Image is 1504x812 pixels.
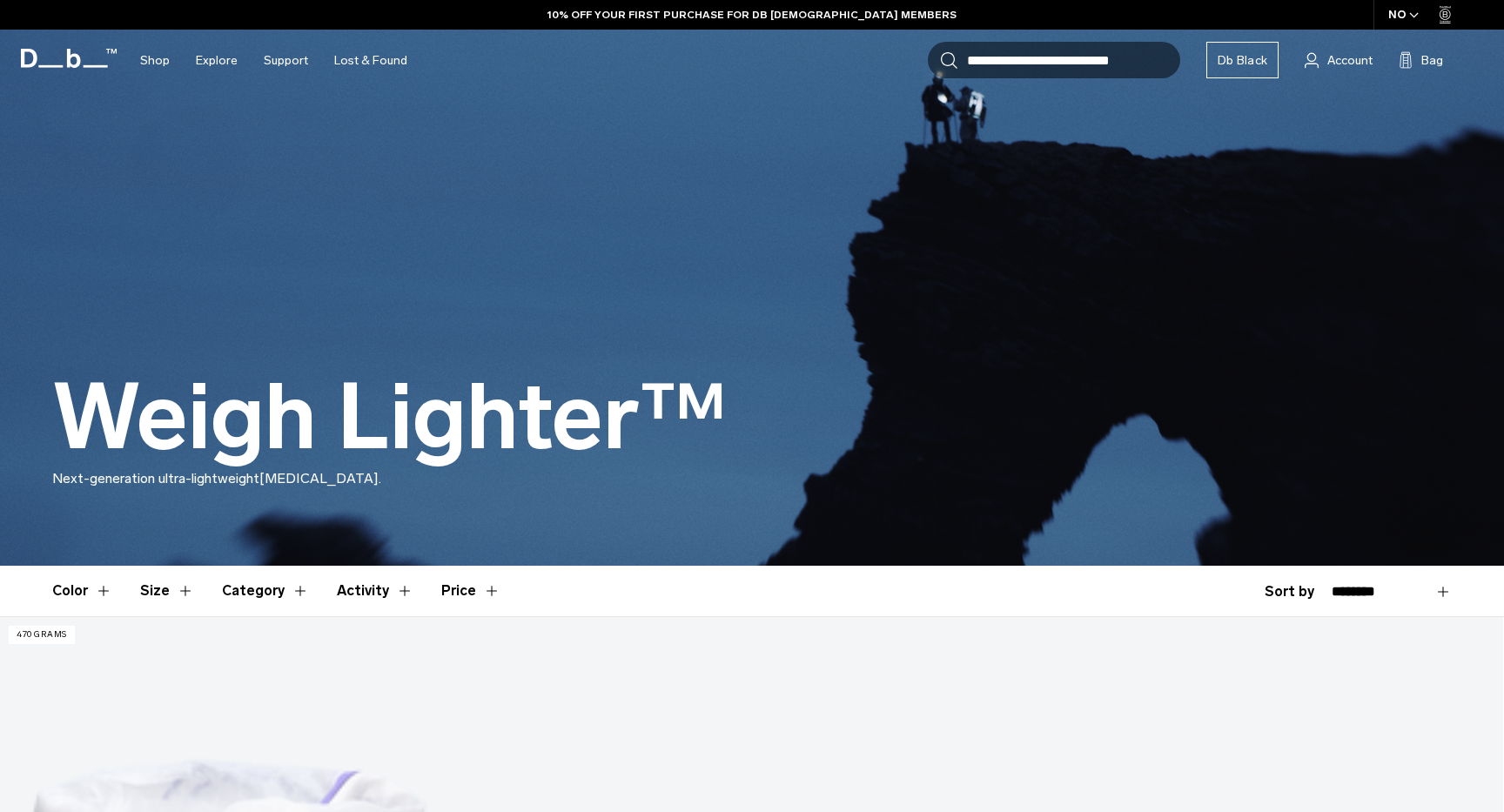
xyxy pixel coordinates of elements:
[1206,42,1279,78] a: Db Black
[52,470,259,487] span: Next-generation ultra-lightweight
[337,566,413,616] button: Toggle Filter
[441,566,500,616] button: Toggle Price
[1421,51,1443,70] span: Bag
[222,566,309,616] button: Toggle Filter
[547,7,957,23] a: 10% OFF YOUR FIRST PURCHASE FOR DB [DEMOGRAPHIC_DATA] MEMBERS
[259,470,381,487] span: [MEDICAL_DATA].
[140,566,194,616] button: Toggle Filter
[264,30,308,91] a: Support
[1327,51,1373,70] span: Account
[140,30,170,91] a: Shop
[52,367,727,468] h1: Weigh Lighter™
[1305,50,1373,70] a: Account
[1399,50,1443,70] button: Bag
[9,626,75,644] p: 470 grams
[52,566,112,616] button: Toggle Filter
[196,30,238,91] a: Explore
[127,30,420,91] nav: Main Navigation
[334,30,407,91] a: Lost & Found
